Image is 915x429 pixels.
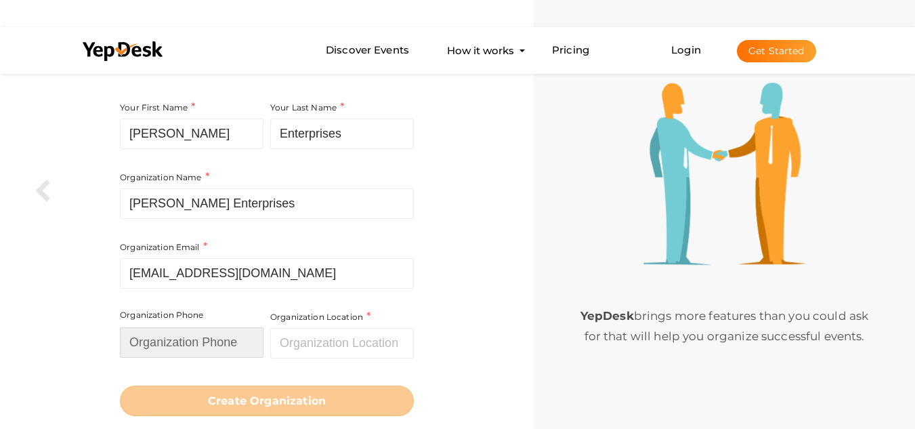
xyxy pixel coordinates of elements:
[120,119,263,149] input: Your First Name
[120,386,414,416] button: Create Organization
[270,328,414,359] input: Organization Location
[120,309,204,321] label: Organization Phone
[270,119,414,149] input: Your Last Name
[120,239,207,255] label: Organization Email
[120,327,263,358] input: Organization Phone
[643,83,806,266] img: step3-illustration.png
[326,38,409,63] a: Discover Events
[270,309,370,325] label: Organization Location
[552,38,589,63] a: Pricing
[173,26,360,55] label: You're all set to go
[120,188,414,219] input: Your Organization Name
[671,43,701,56] a: Login
[580,309,868,343] span: brings more features than you could ask for that will help you organize successful events.
[120,169,209,185] label: Organization Name
[270,100,344,115] label: Your Last Name
[443,38,518,63] button: How it works
[208,394,326,407] b: Create Organization
[120,100,195,115] label: Your First Name
[580,309,634,323] b: YepDesk
[120,258,414,289] input: your Organization Email
[737,40,816,62] button: Get Started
